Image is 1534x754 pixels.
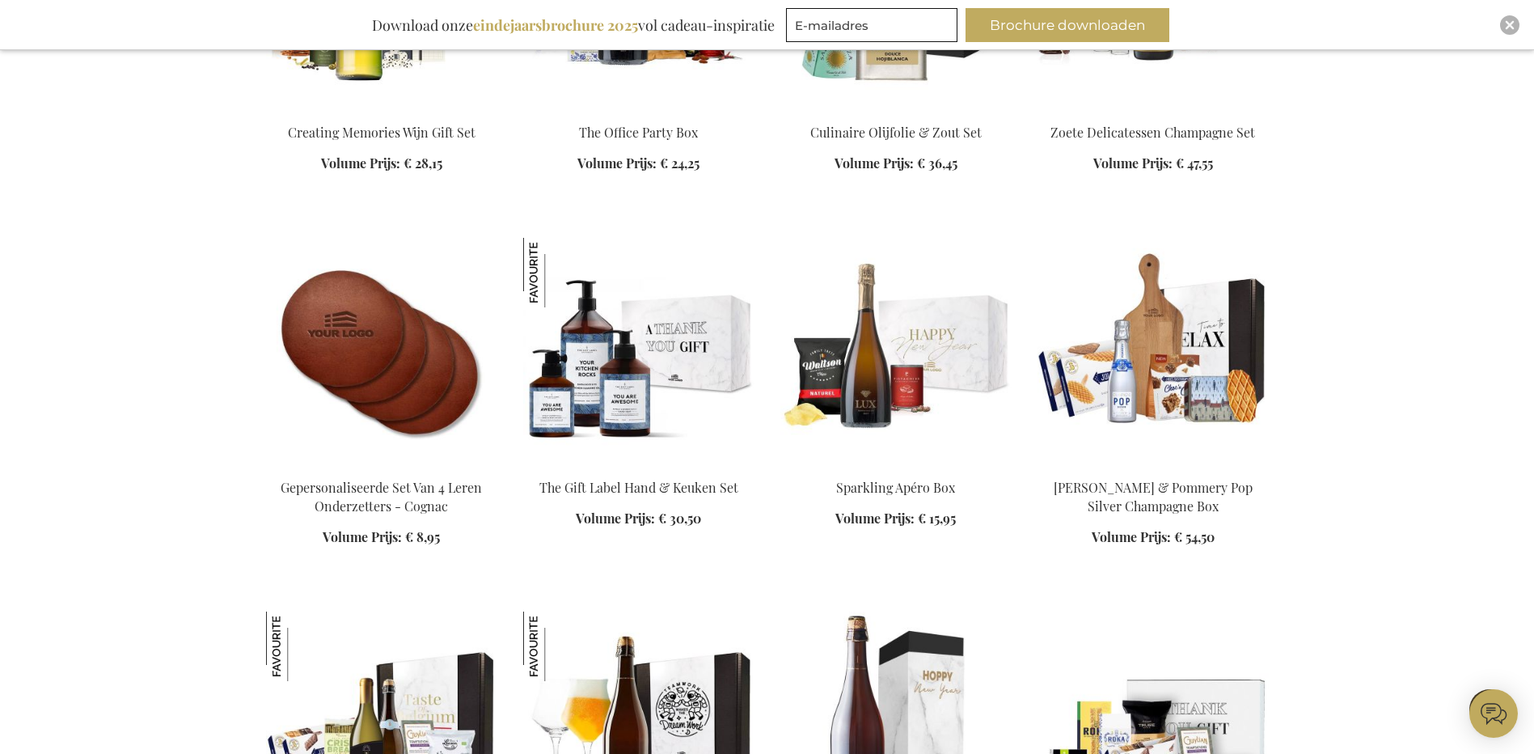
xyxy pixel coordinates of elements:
span: Volume Prijs: [835,510,915,527]
a: Sweet Delights & Pommery Pop Silver Champagne Box [1037,458,1269,473]
a: The Gift Label Hand & Kitchen Set The Gift Label Hand & Keuken Set [523,458,754,473]
a: Olive & Salt Culinary Set [780,103,1012,118]
span: Volume Prijs: [577,155,657,172]
a: Volume Prijs: € 28,15 [321,155,442,173]
span: Volume Prijs: [321,155,400,172]
a: Volume Prijs: € 15,95 [835,510,956,528]
a: Volume Prijs: € 24,25 [577,155,699,173]
span: € 47,55 [1176,155,1213,172]
span: € 30,50 [658,510,701,527]
span: Volume Prijs: [1092,528,1171,545]
a: Sparkling Apero Box [780,458,1012,473]
a: Creating Memories Wijn Gift Set [288,124,475,141]
div: Download onze vol cadeau-inspiratie [365,8,782,42]
a: Personalised White Wine [266,103,497,118]
a: Volume Prijs: € 8,95 [323,528,440,547]
img: Fourchette Bier Gift Box [523,612,593,681]
span: Volume Prijs: [323,528,402,545]
a: Volume Prijs: € 47,55 [1093,155,1213,173]
img: Sparkling Apero Box [780,238,1012,464]
a: [PERSON_NAME] & Pommery Pop Silver Champagne Box [1054,479,1253,515]
iframe: belco-activator-frame [1469,689,1518,738]
div: Close [1500,15,1519,35]
b: eindejaarsbrochure 2025 [473,15,638,35]
span: € 36,45 [917,155,957,172]
a: Gepersonaliseerde Set Van 4 Leren Onderzetters - Cognac [266,458,497,473]
img: The Gift Label Hand & Keuken Set [523,238,593,307]
a: The Gift Label Hand & Keuken Set [539,479,738,496]
a: Volume Prijs: € 36,45 [835,155,957,173]
form: marketing offers and promotions [786,8,962,47]
span: Volume Prijs: [1093,155,1173,172]
a: Volume Prijs: € 30,50 [576,510,701,528]
img: Taste Of Belgium Gift Set [266,612,336,681]
a: Sweet Delights Champagne Set [1037,103,1269,118]
span: € 15,95 [918,510,956,527]
span: Volume Prijs: [576,510,655,527]
a: Gepersonaliseerde Set Van 4 Leren Onderzetters - Cognac [281,479,482,515]
a: Volume Prijs: € 54,50 [1092,528,1215,547]
a: The Office Party Box [523,103,754,118]
span: € 28,15 [404,155,442,172]
a: Culinaire Olijfolie & Zout Set [810,124,982,141]
a: Sparkling Apéro Box [836,479,955,496]
img: Close [1505,20,1515,30]
img: Sweet Delights & Pommery Pop Silver Champagne Box [1037,238,1269,464]
a: The Office Party Box [579,124,698,141]
span: Volume Prijs: [835,155,914,172]
a: Zoete Delicatessen Champagne Set [1050,124,1255,141]
span: € 8,95 [405,528,440,545]
span: € 24,25 [660,155,699,172]
span: € 54,50 [1174,528,1215,545]
button: Brochure downloaden [966,8,1169,42]
img: Gepersonaliseerde Set Van 4 Leren Onderzetters - Cognac [266,238,497,464]
input: E-mailadres [786,8,957,42]
img: The Gift Label Hand & Kitchen Set [523,238,754,464]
